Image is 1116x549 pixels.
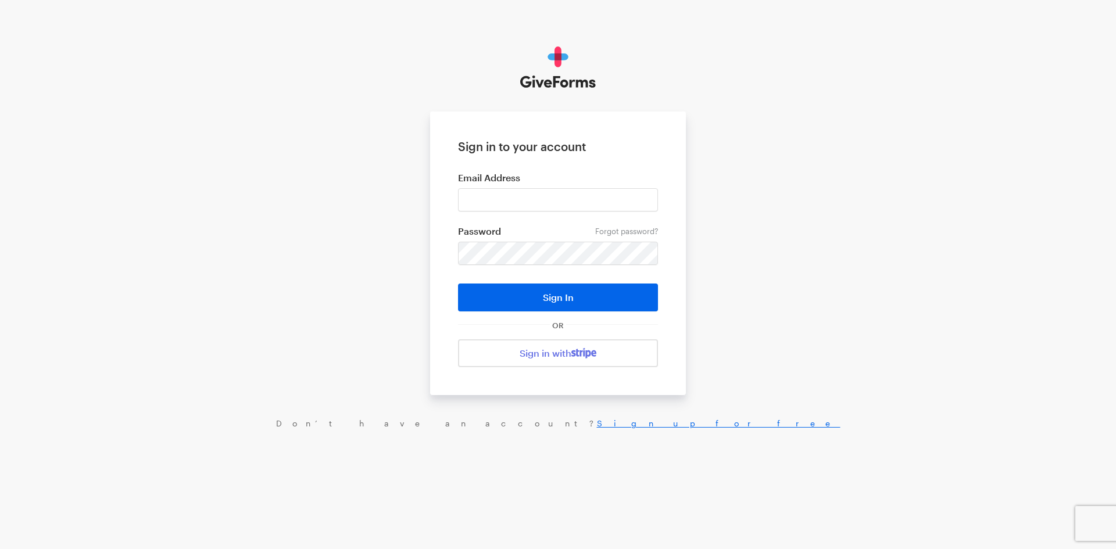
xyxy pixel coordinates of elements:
label: Email Address [458,172,658,184]
button: Sign In [458,284,658,311]
label: Password [458,225,658,237]
a: Sign in with [458,339,658,367]
img: stripe-07469f1003232ad58a8838275b02f7af1ac9ba95304e10fa954b414cd571f63b.svg [571,348,596,358]
a: Sign up for free [597,418,840,428]
h1: Sign in to your account [458,139,658,153]
a: Forgot password? [595,227,658,236]
span: OR [550,321,566,330]
img: GiveForms [520,46,596,88]
div: Don’t have an account? [12,418,1104,429]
